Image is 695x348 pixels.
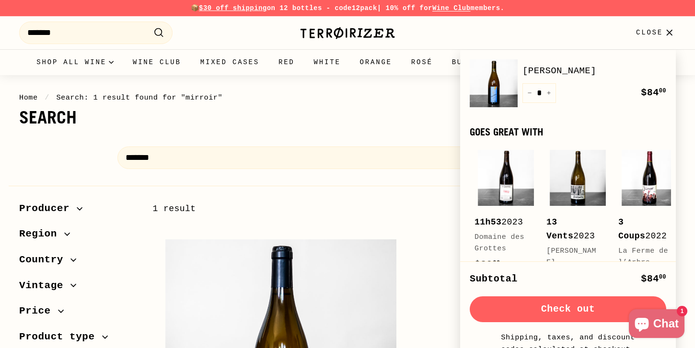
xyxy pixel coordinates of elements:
[19,301,137,326] button: Price
[618,246,671,269] div: La Ferme de l’Arbre
[19,303,58,319] span: Price
[304,49,350,75] a: White
[546,217,573,241] b: 13 Vents
[432,4,471,12] a: Wine Club
[152,202,414,216] div: 1 result
[618,147,681,296] a: 3 Coups2022La Ferme de l’Arbre
[56,93,222,102] span: Search: 1 result found for "mirroir"
[475,232,527,255] div: Domaine des Grottes
[42,93,52,102] span: /
[19,92,676,103] nav: breadcrumbs
[522,83,537,103] button: Reduce item quantity by one
[191,49,269,75] a: Mixed Cases
[475,217,501,227] b: 11h53
[19,93,38,102] a: Home
[659,88,666,94] sup: 00
[475,147,537,282] a: 11h532023Domaine des Grottes
[19,329,102,345] span: Product type
[659,274,666,281] sup: 00
[352,4,377,12] strong: 12pack
[19,278,70,294] span: Vintage
[522,64,666,78] a: [PERSON_NAME]
[19,3,676,13] p: 📦 on 12 bottles - code | 10% off for members.
[19,249,137,275] button: Country
[19,224,137,249] button: Region
[19,198,137,224] button: Producer
[19,252,70,268] span: Country
[636,27,663,38] span: Close
[442,49,499,75] a: Bubbles
[630,19,682,47] button: Close
[470,59,518,107] img: Pierra Menta
[470,296,666,322] button: Check out
[618,215,671,243] div: 2022
[546,215,599,243] div: 2023
[19,226,64,242] span: Region
[19,275,137,301] button: Vintage
[470,126,666,137] div: Goes great with
[641,87,666,98] span: $84
[475,215,527,229] div: 2023
[542,83,556,103] button: Increase item quantity by one
[19,108,676,127] h1: Search
[123,49,191,75] a: Wine Club
[402,49,442,75] a: Rosé
[269,49,304,75] a: Red
[27,49,123,75] summary: Shop all wine
[350,49,402,75] a: Orange
[493,260,500,267] sup: 00
[470,271,518,287] div: Subtotal
[626,309,687,340] inbox-online-store-chat: Shopify online store chat
[199,4,267,12] span: $30 off shipping
[475,259,500,270] span: $39
[546,246,599,269] div: [PERSON_NAME]
[618,217,645,241] b: 3 Coups
[546,147,609,296] a: 13 Vents2023[PERSON_NAME]
[19,201,77,217] span: Producer
[641,271,666,287] div: $84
